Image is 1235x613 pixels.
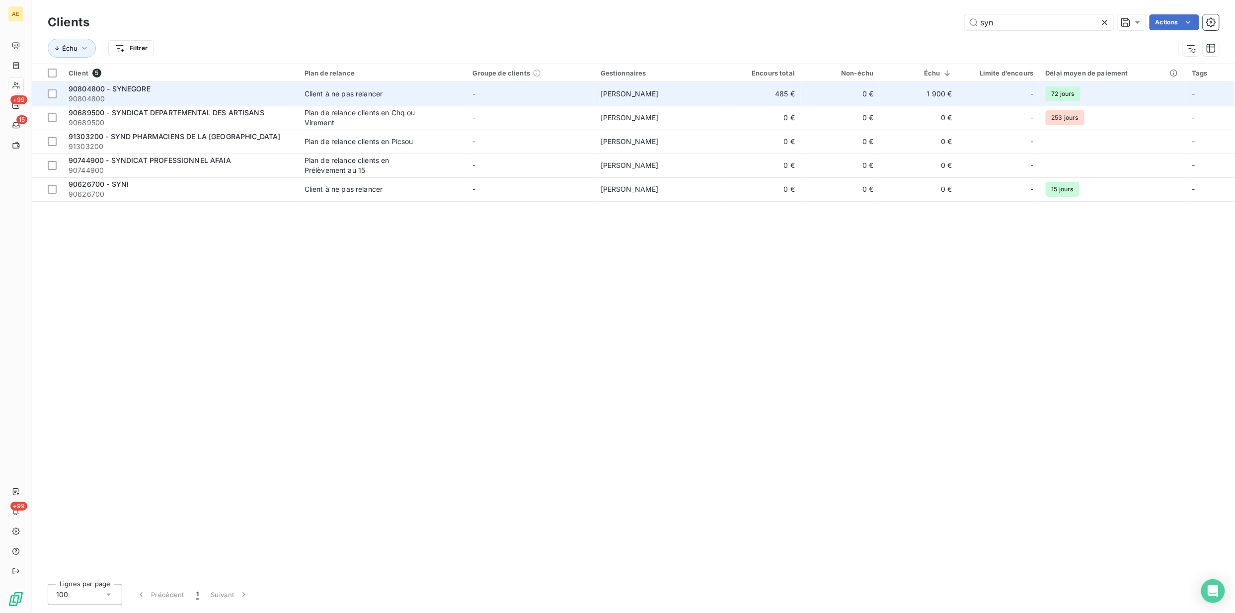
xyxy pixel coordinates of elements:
[1046,110,1084,125] span: 253 jours
[1192,137,1195,146] span: -
[56,590,68,600] span: 100
[48,39,96,58] button: Échu
[1201,579,1225,603] div: Open Intercom Messenger
[880,153,958,177] td: 0 €
[1046,86,1081,101] span: 72 jours
[473,113,476,122] span: -
[473,69,531,77] span: Groupe de clients
[722,177,801,201] td: 0 €
[880,177,958,201] td: 0 €
[1046,182,1080,197] span: 15 jours
[1030,113,1033,123] span: -
[69,165,293,175] span: 90744900
[880,106,958,130] td: 0 €
[601,185,659,193] span: [PERSON_NAME]
[8,117,23,133] a: 15
[1192,185,1195,193] span: -
[69,118,293,128] span: 90689500
[8,97,23,113] a: +99
[601,69,716,77] div: Gestionnaires
[964,69,1034,77] div: Limite d’encours
[69,69,88,77] span: Client
[801,130,879,153] td: 0 €
[130,584,190,605] button: Précédent
[886,69,952,77] div: Échu
[69,180,129,188] span: 90626700 - SYNI
[8,6,24,22] div: AE
[1192,89,1195,98] span: -
[473,89,476,98] span: -
[601,161,659,169] span: [PERSON_NAME]
[722,130,801,153] td: 0 €
[69,94,293,104] span: 90804800
[880,130,958,153] td: 0 €
[190,584,205,605] button: 1
[601,89,659,98] span: [PERSON_NAME]
[69,142,293,152] span: 91303200
[305,89,383,99] div: Client à ne pas relancer
[62,44,77,52] span: Échu
[473,161,476,169] span: -
[10,502,27,511] span: +99
[601,113,659,122] span: [PERSON_NAME]
[807,69,873,77] div: Non-échu
[69,84,151,93] span: 90804800 - SYNEGORE
[305,108,429,128] div: Plan de relance clients en Chq ou Virement
[1192,161,1195,169] span: -
[1030,160,1033,170] span: -
[69,156,231,164] span: 90744900 - SYNDICAT PROFESSIONNEL AFAIA
[205,584,255,605] button: Suivant
[722,106,801,130] td: 0 €
[69,189,293,199] span: 90626700
[305,184,383,194] div: Client à ne pas relancer
[1030,184,1033,194] span: -
[305,69,461,77] div: Plan de relance
[108,40,154,56] button: Filtrer
[1192,113,1195,122] span: -
[92,69,101,77] span: 5
[801,82,879,106] td: 0 €
[8,591,24,607] img: Logo LeanPay
[10,95,27,104] span: +99
[722,82,801,106] td: 485 €
[801,177,879,201] td: 0 €
[801,153,879,177] td: 0 €
[305,155,429,175] div: Plan de relance clients en Prélèvement au 15
[601,137,659,146] span: [PERSON_NAME]
[48,13,89,31] h3: Clients
[880,82,958,106] td: 1 900 €
[801,106,879,130] td: 0 €
[722,153,801,177] td: 0 €
[196,590,199,600] span: 1
[1046,69,1180,77] div: Délai moyen de paiement
[1030,89,1033,99] span: -
[1030,137,1033,147] span: -
[473,137,476,146] span: -
[728,69,795,77] div: Encours total
[1150,14,1199,30] button: Actions
[473,185,476,193] span: -
[1192,69,1229,77] div: Tags
[69,108,264,117] span: 90689500 - SYNDICAT DEPARTEMENTAL DES ARTISANS
[16,115,27,124] span: 15
[965,14,1114,30] input: Rechercher
[305,137,413,147] div: Plan de relance clients en Picsou
[69,132,281,141] span: 91303200 - SYND PHARMACIENS DE LA [GEOGRAPHIC_DATA]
